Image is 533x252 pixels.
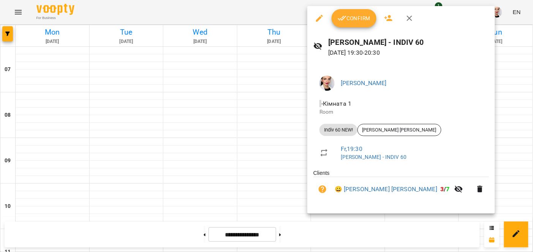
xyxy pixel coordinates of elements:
[313,169,489,204] ul: Clients
[335,185,437,194] a: 😀 [PERSON_NAME] [PERSON_NAME]
[332,9,376,27] button: Confirm
[319,108,483,116] p: Room
[319,100,353,107] span: - Кімната 1
[357,124,441,136] div: [PERSON_NAME] [PERSON_NAME]
[341,145,362,152] a: Fr , 19:30
[440,185,444,193] span: 3
[338,14,370,23] span: Confirm
[319,76,335,91] img: a7f3889b8e8428a109a73121dfefc63d.jpg
[319,127,357,133] span: Indiv 60 NEW!
[329,48,489,57] p: [DATE] 19:30 - 20:30
[440,185,449,193] b: /
[446,185,450,193] span: 7
[358,127,441,133] span: [PERSON_NAME] [PERSON_NAME]
[341,79,387,87] a: [PERSON_NAME]
[329,36,489,48] h6: [PERSON_NAME] - INDIV 60
[341,154,407,160] a: [PERSON_NAME] - INDIV 60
